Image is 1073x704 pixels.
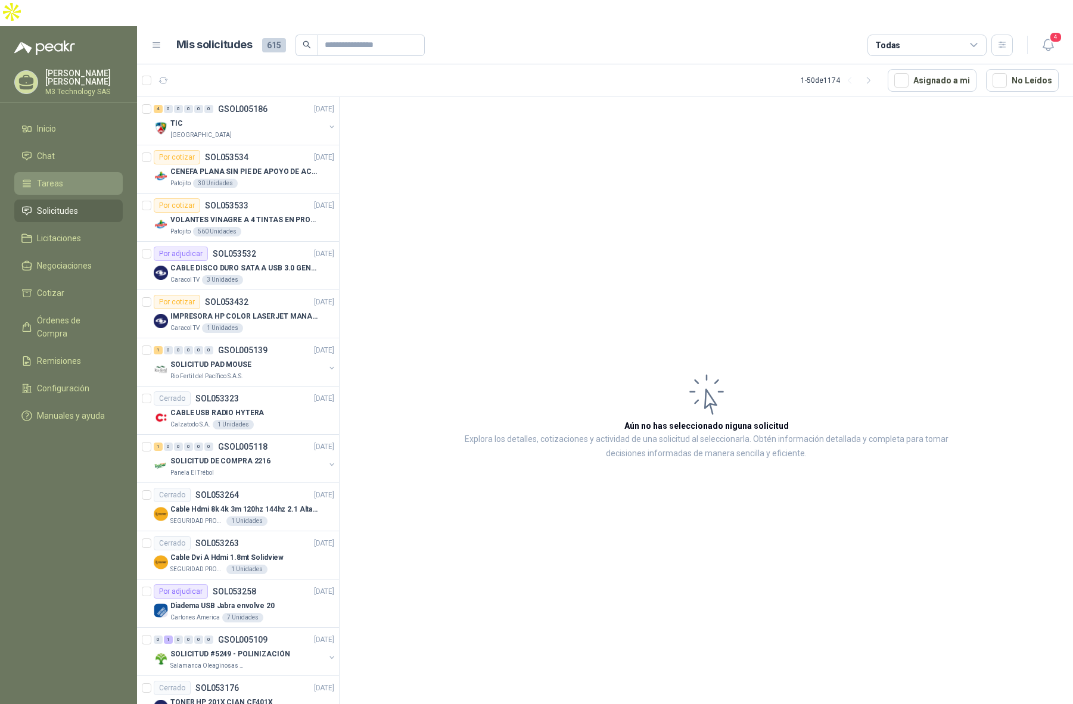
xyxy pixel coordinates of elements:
div: Cerrado [154,488,191,502]
div: Cerrado [154,391,191,406]
p: VOLANTES VINAGRE A 4 TINTAS EN PROPALCOTE VER ARCHIVO ADJUNTO [170,214,319,226]
img: Company Logo [154,459,168,473]
img: Company Logo [154,507,168,521]
div: 0 [174,105,183,113]
span: Tareas [37,177,63,190]
img: Company Logo [154,121,168,135]
p: [DATE] [314,200,334,211]
p: [DATE] [314,297,334,308]
div: 0 [184,105,193,113]
p: SOL053264 [195,491,239,499]
p: Patojito [170,179,191,188]
span: Cotizar [37,286,64,300]
a: Licitaciones [14,227,123,250]
p: Caracol TV [170,323,200,333]
a: 1 0 0 0 0 0 GSOL005118[DATE] Company LogoSOLICITUD DE COMPRA 2216Panela El Trébol [154,440,337,478]
span: Chat [37,149,55,163]
div: 1 [154,346,163,354]
p: Cartones America [170,613,220,622]
p: GSOL005139 [218,346,268,354]
div: Por adjudicar [154,584,208,599]
div: Por cotizar [154,150,200,164]
img: Company Logo [154,217,168,232]
div: 0 [184,346,193,354]
div: Por cotizar [154,295,200,309]
a: Por cotizarSOL053534[DATE] Company LogoCENEFA PLANA SIN PIE DE APOYO DE ACUERDO A LA IMAGEN ADJUN... [137,145,339,194]
a: Configuración [14,377,123,400]
a: Manuales y ayuda [14,404,123,427]
div: Por adjudicar [154,247,208,261]
div: 1 - 50 de 1174 [801,71,878,90]
p: SEGURIDAD PROVISER LTDA [170,516,224,526]
div: 1 [164,636,173,644]
p: [DATE] [314,104,334,115]
span: Licitaciones [37,232,81,245]
p: Calzatodo S.A. [170,420,210,429]
div: Cerrado [154,536,191,550]
span: Remisiones [37,354,81,367]
a: Inicio [14,117,123,140]
p: Caracol TV [170,275,200,285]
a: Por cotizarSOL053432[DATE] Company LogoIMPRESORA HP COLOR LASERJET MANAGED E45028DNCaracol TV1 Un... [137,290,339,338]
a: Chat [14,145,123,167]
span: Manuales y ayuda [37,409,105,422]
div: 0 [184,636,193,644]
p: [DATE] [314,345,334,356]
div: 30 Unidades [193,179,238,188]
p: [DATE] [314,441,334,453]
a: Solicitudes [14,200,123,222]
p: [DATE] [314,490,334,501]
p: SOL053532 [213,250,256,258]
div: 4 [154,105,163,113]
p: Salamanca Oleaginosas SAS [170,661,245,671]
button: 4 [1037,35,1059,56]
a: Remisiones [14,350,123,372]
a: Órdenes de Compra [14,309,123,345]
a: 1 0 0 0 0 0 GSOL005139[DATE] Company LogoSOLICITUD PAD MOUSERio Fertil del Pacífico S.A.S. [154,343,337,381]
img: Company Logo [154,555,168,569]
p: [GEOGRAPHIC_DATA] [170,130,232,140]
p: [DATE] [314,634,334,646]
img: Company Logo [154,362,168,376]
div: 1 Unidades [226,516,268,526]
a: Tareas [14,172,123,195]
div: 0 [164,346,173,354]
div: 0 [204,346,213,354]
p: SOL053533 [205,201,248,210]
div: 1 [154,443,163,451]
a: Por adjudicarSOL053532[DATE] Company LogoCABLE DISCO DURO SATA A USB 3.0 GENERICOCaracol TV3 Unid... [137,242,339,290]
a: 4 0 0 0 0 0 GSOL005186[DATE] Company LogoTIC[GEOGRAPHIC_DATA] [154,102,337,140]
p: SEGURIDAD PROVISER LTDA [170,565,224,574]
p: Explora los detalles, cotizaciones y actividad de una solicitud al seleccionarla. Obtén informaci... [459,432,954,461]
div: 0 [194,105,203,113]
p: CENEFA PLANA SIN PIE DE APOYO DE ACUERDO A LA IMAGEN ADJUNTA [170,166,319,177]
p: CABLE USB RADIO HYTERA [170,407,264,419]
span: Órdenes de Compra [37,314,111,340]
div: Cerrado [154,681,191,695]
a: Por cotizarSOL053533[DATE] Company LogoVOLANTES VINAGRE A 4 TINTAS EN PROPALCOTE VER ARCHIVO ADJU... [137,194,339,242]
a: Negociaciones [14,254,123,277]
p: Patojito [170,227,191,236]
span: Solicitudes [37,204,78,217]
p: SOLICITUD PAD MOUSE [170,359,251,370]
div: 0 [164,105,173,113]
div: 0 [154,636,163,644]
p: [DATE] [314,248,334,260]
a: CerradoSOL053323[DATE] Company LogoCABLE USB RADIO HYTERACalzatodo S.A.1 Unidades [137,387,339,435]
img: Company Logo [154,652,168,666]
div: 0 [174,443,183,451]
a: Cotizar [14,282,123,304]
p: [DATE] [314,586,334,597]
p: [DATE] [314,683,334,694]
p: Cable Dvi A Hdmi 1.8mt Solidview [170,552,284,563]
h3: Aún no has seleccionado niguna solicitud [624,419,789,432]
p: Cable Hdmi 8k 4k 3m 120hz 144hz 2.1 Alta Velocidad [170,504,319,515]
a: CerradoSOL053263[DATE] Company LogoCable Dvi A Hdmi 1.8mt SolidviewSEGURIDAD PROVISER LTDA1 Unidades [137,531,339,580]
p: SOL053323 [195,394,239,403]
img: Company Logo [154,314,168,328]
p: SOL053176 [195,684,239,692]
p: SOL053534 [205,153,248,161]
p: GSOL005109 [218,636,268,644]
div: 0 [184,443,193,451]
p: SOL053258 [213,587,256,596]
